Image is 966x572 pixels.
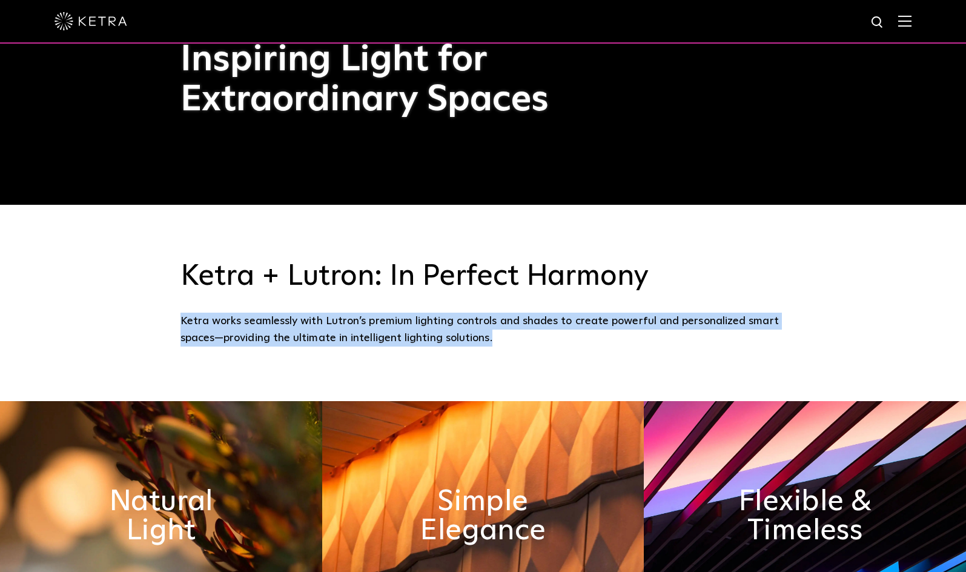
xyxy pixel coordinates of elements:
h2: Simple Elegance [403,487,564,545]
img: Hamburger%20Nav.svg [898,15,911,27]
h3: Ketra + Lutron: In Perfect Harmony [180,259,786,294]
h1: Inspiring Light for Extraordinary Spaces [180,40,574,120]
img: ketra-logo-2019-white [55,12,127,30]
img: search icon [870,15,885,30]
h2: Flexible & Timeless [724,487,885,545]
div: Ketra works seamlessly with Lutron’s premium lighting controls and shades to create powerful and ... [180,313,786,347]
h2: Natural Light [81,487,242,545]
